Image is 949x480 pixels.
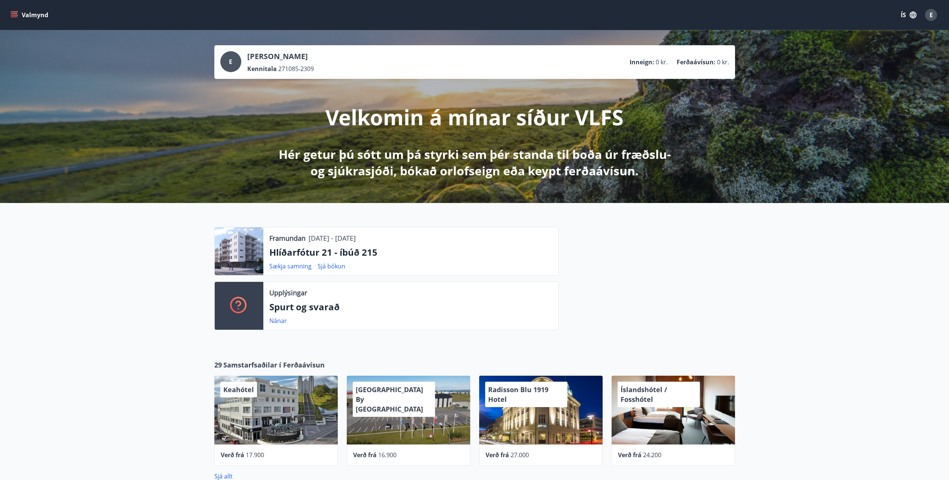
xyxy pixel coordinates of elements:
p: Velkomin á mínar síður VLFS [325,103,624,131]
p: Upplýsingar [269,288,307,298]
span: Íslandshótel / Fosshótel [621,385,667,404]
button: E [922,6,940,24]
p: Kennitala [247,65,277,73]
span: 0 kr. [656,58,668,66]
span: Keahótel [223,385,254,394]
span: 271085-2309 [278,65,314,73]
span: 16.900 [378,451,397,459]
p: [DATE] - [DATE] [309,233,356,243]
a: Sjá bókun [318,262,345,270]
button: menu [9,8,51,22]
span: Verð frá [221,451,244,459]
span: 24.200 [643,451,661,459]
span: 17.900 [246,451,264,459]
p: Ferðaávísun : [677,58,716,66]
p: Inneign : [630,58,654,66]
span: Radisson Blu 1919 Hotel [488,385,548,404]
span: Verð frá [353,451,377,459]
a: Nánar [269,317,287,325]
p: Framundan [269,233,306,243]
span: Verð frá [486,451,509,459]
p: Hlíðarfótur 21 - íbúð 215 [269,246,552,259]
span: E [930,11,933,19]
span: Samstarfsaðilar í Ferðaávísun [223,360,325,370]
span: E [229,58,232,66]
p: Hér getur þú sótt um þá styrki sem þér standa til boða úr fræðslu- og sjúkrasjóði, bókað orlofsei... [277,146,672,179]
p: Spurt og svarað [269,301,552,313]
span: 27.000 [511,451,529,459]
span: Verð frá [618,451,642,459]
span: 0 kr. [717,58,729,66]
button: ÍS [897,8,921,22]
a: Sækja samning [269,262,312,270]
p: [PERSON_NAME] [247,51,314,62]
span: [GEOGRAPHIC_DATA] By [GEOGRAPHIC_DATA] [356,385,423,413]
span: 29 [214,360,222,370]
